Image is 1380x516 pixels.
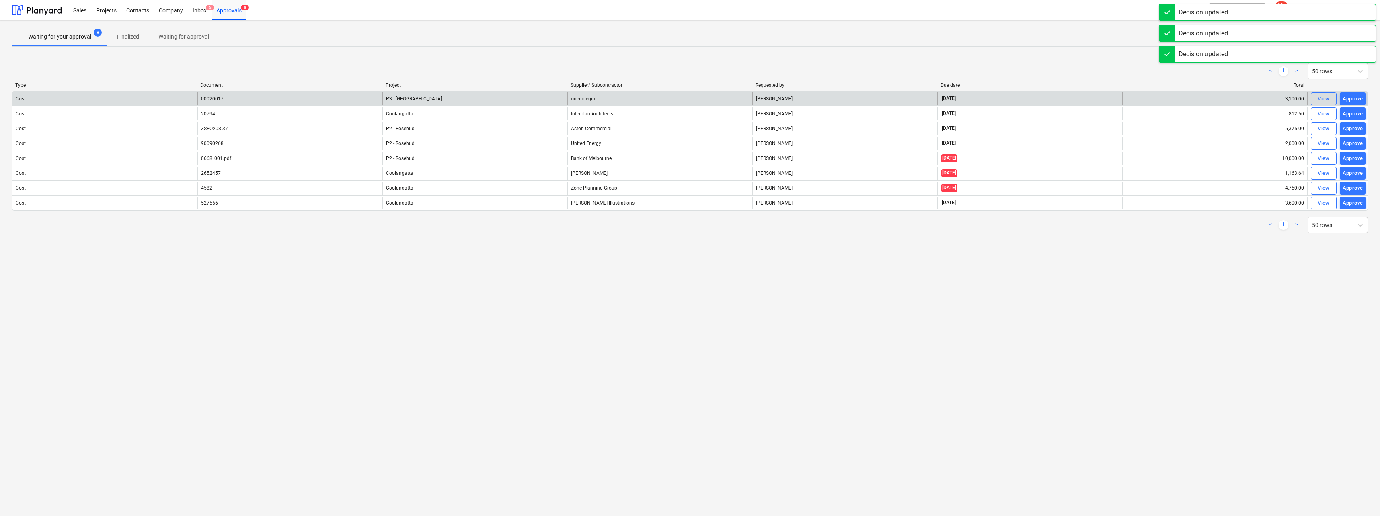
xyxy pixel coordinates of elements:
[158,33,209,41] p: Waiting for approval
[567,137,752,150] div: United Energy
[1340,182,1366,195] button: Approve
[1311,107,1337,120] button: View
[1343,124,1363,133] div: Approve
[1266,220,1275,230] a: Previous page
[201,126,228,131] div: ZSBO208-37
[1279,66,1288,76] a: Page 1 is your current page
[1292,66,1301,76] a: Next page
[1343,184,1363,193] div: Approve
[206,5,214,10] span: 5
[201,96,224,102] div: 00020017
[1179,29,1228,38] div: Decision updated
[201,200,218,206] div: 527556
[117,33,139,41] p: Finalized
[1122,182,1307,195] div: 4,750.00
[1318,154,1330,163] div: View
[386,82,564,88] div: Project
[16,126,26,131] div: Cost
[1340,152,1366,165] button: Approve
[941,184,957,192] span: [DATE]
[16,200,26,206] div: Cost
[1343,154,1363,163] div: Approve
[1122,92,1307,105] div: 3,100.00
[567,182,752,195] div: Zone Planning Group
[386,185,413,191] span: Coolangatta
[386,96,442,102] span: P3 - Thomastown
[1311,152,1337,165] button: View
[1340,92,1366,105] button: Approve
[201,170,221,176] div: 2652457
[1122,107,1307,120] div: 812.50
[1266,66,1275,76] a: Previous page
[1311,122,1337,135] button: View
[567,167,752,180] div: [PERSON_NAME]
[1122,197,1307,209] div: 3,600.00
[1340,167,1366,180] button: Approve
[567,92,752,105] div: onemilegrid
[1343,139,1363,148] div: Approve
[752,167,937,180] div: [PERSON_NAME]
[201,185,212,191] div: 4582
[16,96,26,102] div: Cost
[1311,182,1337,195] button: View
[941,110,957,117] span: [DATE]
[941,95,957,102] span: [DATE]
[1122,167,1307,180] div: 1,163.64
[1340,107,1366,120] button: Approve
[1343,94,1363,104] div: Approve
[567,152,752,165] div: Bank of Melbourne
[567,197,752,209] div: [PERSON_NAME] Illustrations
[386,126,415,131] span: P2 - Rosebud
[1311,137,1337,150] button: View
[756,82,934,88] div: Requested by
[1126,82,1304,88] div: Total
[941,154,957,162] span: [DATE]
[386,170,413,176] span: Coolangatta
[386,156,415,161] span: P2 - Rosebud
[1318,184,1330,193] div: View
[752,107,937,120] div: [PERSON_NAME]
[1292,220,1301,230] a: Next page
[941,140,957,147] span: [DATE]
[752,92,937,105] div: [PERSON_NAME]
[28,33,91,41] p: Waiting for your approval
[752,182,937,195] div: [PERSON_NAME]
[567,122,752,135] div: Aston Commercial
[1179,8,1228,17] div: Decision updated
[1318,124,1330,133] div: View
[16,141,26,146] div: Cost
[241,5,249,10] span: 8
[15,82,194,88] div: Type
[1311,197,1337,209] button: View
[1311,167,1337,180] button: View
[1122,137,1307,150] div: 2,000.00
[1318,169,1330,178] div: View
[1340,122,1366,135] button: Approve
[752,137,937,150] div: [PERSON_NAME]
[752,152,937,165] div: [PERSON_NAME]
[941,199,957,206] span: [DATE]
[16,156,26,161] div: Cost
[201,111,215,117] div: 20794
[1318,94,1330,104] div: View
[941,169,957,177] span: [DATE]
[752,197,937,209] div: [PERSON_NAME]
[94,29,102,37] span: 8
[16,170,26,176] div: Cost
[1279,220,1288,230] a: Page 1 is your current page
[1340,197,1366,209] button: Approve
[941,125,957,132] span: [DATE]
[201,141,224,146] div: 90090268
[1318,199,1330,208] div: View
[752,122,937,135] div: [PERSON_NAME]
[16,111,26,117] div: Cost
[567,107,752,120] div: Interplan Architects
[941,82,1119,88] div: Due date
[1343,169,1363,178] div: Approve
[1122,152,1307,165] div: 10,000.00
[1122,122,1307,135] div: 5,375.00
[386,111,413,117] span: Coolangatta
[1340,137,1366,150] button: Approve
[386,141,415,146] span: P2 - Rosebud
[201,156,231,161] div: 0668_001.pdf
